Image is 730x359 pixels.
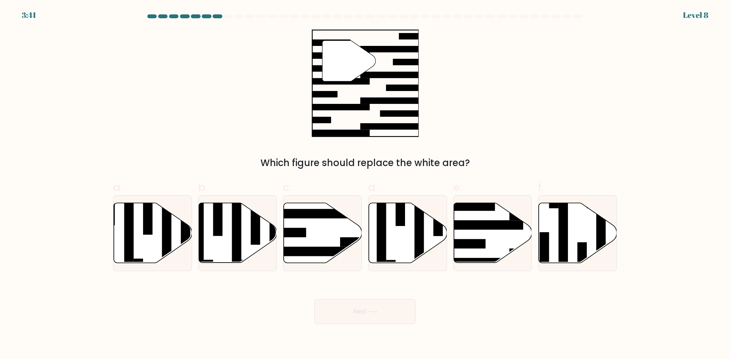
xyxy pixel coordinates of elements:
[683,9,708,21] div: Level 8
[453,180,462,195] span: e.
[283,180,292,195] span: c.
[538,180,543,195] span: f.
[368,180,377,195] span: d.
[22,9,36,21] div: 3:41
[198,180,208,195] span: b.
[314,299,416,324] button: Next
[118,156,612,170] div: Which figure should replace the white area?
[113,180,122,195] span: a.
[322,40,375,81] g: "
